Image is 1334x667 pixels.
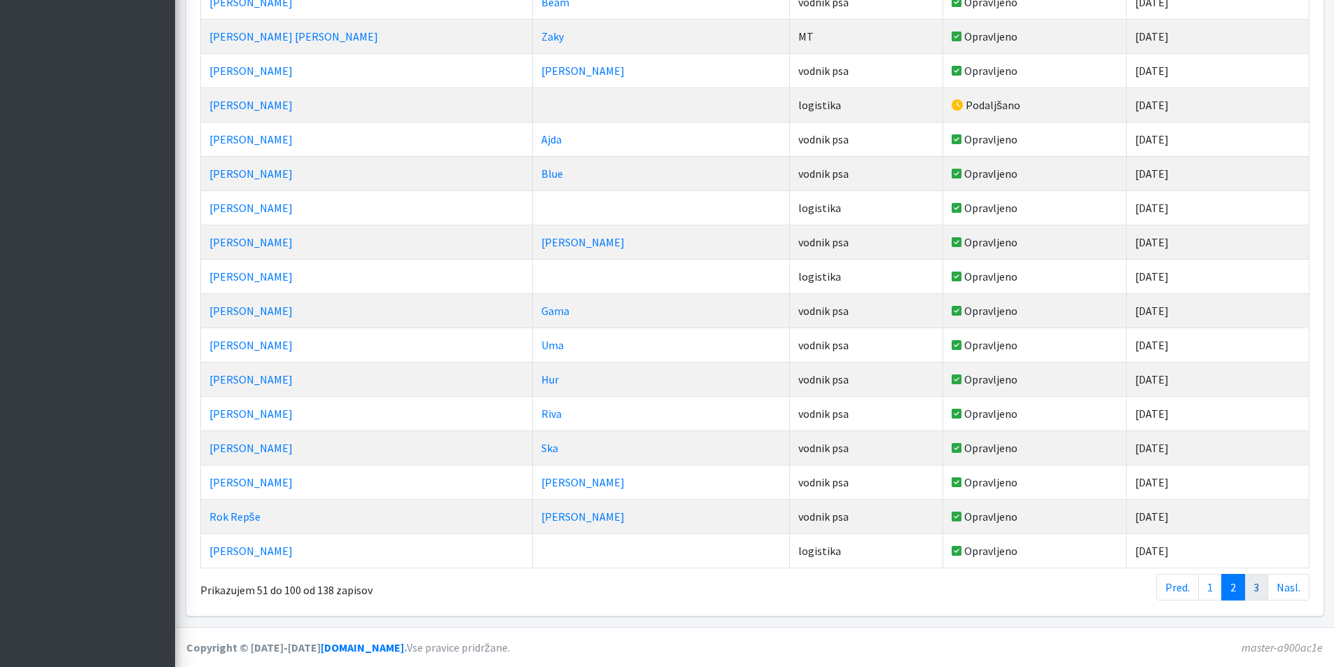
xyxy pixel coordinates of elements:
[790,430,943,465] td: vodnik psa
[943,225,1127,259] td: Opravljeno
[209,167,293,181] a: [PERSON_NAME]
[541,64,625,78] a: [PERSON_NAME]
[1127,122,1309,156] td: [DATE]
[541,372,559,386] a: Hur
[943,328,1127,362] td: Opravljeno
[943,293,1127,328] td: Opravljeno
[943,362,1127,396] td: Opravljeno
[541,510,625,524] a: [PERSON_NAME]
[943,87,1127,122] td: Podaljšano
[1242,640,1323,654] em: master-a900ac1e
[541,338,564,352] a: Uma
[790,293,943,328] td: vodnik psa
[209,29,378,43] a: [PERSON_NAME] [PERSON_NAME]
[790,190,943,225] td: logistika
[943,259,1127,293] td: Opravljeno
[541,132,562,146] a: Ajda
[541,475,625,489] a: [PERSON_NAME]
[790,225,943,259] td: vodnik psa
[209,407,293,421] a: [PERSON_NAME]
[209,132,293,146] a: [PERSON_NAME]
[943,190,1127,225] td: Opravljeno
[209,98,293,112] a: [PERSON_NAME]
[1127,430,1309,465] td: [DATE]
[943,465,1127,499] td: Opravljeno
[209,338,293,352] a: [PERSON_NAME]
[1127,19,1309,53] td: [DATE]
[790,533,943,568] td: logistika
[1127,396,1309,430] td: [DATE]
[321,640,404,654] a: [DOMAIN_NAME]
[790,87,943,122] td: logistika
[1127,293,1309,328] td: [DATE]
[1127,156,1309,190] td: [DATE]
[790,362,943,396] td: vodnik psa
[943,396,1127,430] td: Opravljeno
[209,235,293,249] a: [PERSON_NAME]
[541,235,625,249] a: [PERSON_NAME]
[1127,225,1309,259] td: [DATE]
[1127,465,1309,499] td: [DATE]
[943,19,1127,53] td: Opravljeno
[209,201,293,215] a: [PERSON_NAME]
[790,396,943,430] td: vodnik psa
[1244,574,1268,601] a: 3
[943,156,1127,190] td: Opravljeno
[209,441,293,455] a: [PERSON_NAME]
[541,167,563,181] a: Blue
[541,407,562,421] a: Riva
[541,304,569,318] a: Gama
[1267,574,1309,601] a: Nasl.
[1127,87,1309,122] td: [DATE]
[1156,574,1199,601] a: Pred.
[790,19,943,53] td: MT
[943,53,1127,87] td: Opravljeno
[209,475,293,489] a: [PERSON_NAME]
[1127,499,1309,533] td: [DATE]
[186,640,407,654] strong: Copyright © [DATE]-[DATE] .
[790,328,943,362] td: vodnik psa
[1127,259,1309,293] td: [DATE]
[1127,533,1309,568] td: [DATE]
[790,259,943,293] td: logistika
[1127,53,1309,87] td: [DATE]
[209,269,293,283] a: [PERSON_NAME]
[943,430,1127,465] td: Opravljeno
[790,465,943,499] td: vodnik psa
[943,533,1127,568] td: Opravljeno
[790,499,943,533] td: vodnik psa
[1221,574,1245,601] a: 2
[209,510,260,524] a: Rok Repše
[541,29,564,43] a: Zaky
[1127,362,1309,396] td: [DATE]
[1127,190,1309,225] td: [DATE]
[209,64,293,78] a: [PERSON_NAME]
[200,573,658,599] div: Prikazujem 51 do 100 od 138 zapisov
[790,156,943,190] td: vodnik psa
[790,53,943,87] td: vodnik psa
[209,372,293,386] a: [PERSON_NAME]
[1198,574,1222,601] a: 1
[943,122,1127,156] td: Opravljeno
[943,499,1127,533] td: Opravljeno
[209,544,293,558] a: [PERSON_NAME]
[1127,328,1309,362] td: [DATE]
[541,441,558,455] a: Ska
[175,627,1334,667] footer: Vse pravice pridržane.
[790,122,943,156] td: vodnik psa
[209,304,293,318] a: [PERSON_NAME]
